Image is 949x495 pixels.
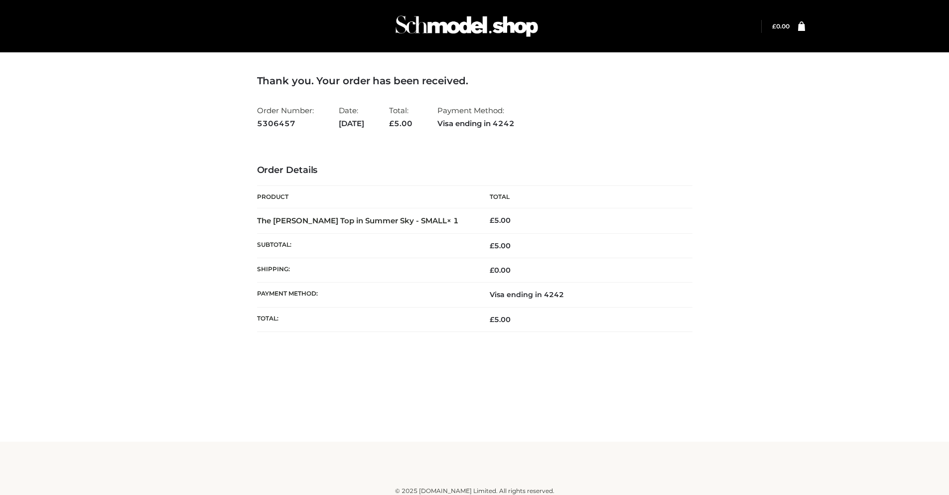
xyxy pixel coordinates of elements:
[257,307,475,331] th: Total:
[257,186,475,208] th: Product
[437,117,515,130] strong: Visa ending in 4242
[772,22,776,30] span: £
[257,117,314,130] strong: 5306457
[475,283,692,307] td: Visa ending in 4242
[257,283,475,307] th: Payment method:
[257,102,314,132] li: Order Number:
[490,216,511,225] bdi: 5.00
[447,216,459,225] strong: × 1
[772,22,790,30] bdi: 0.00
[490,241,511,250] span: 5.00
[257,258,475,283] th: Shipping:
[475,186,692,208] th: Total
[389,119,394,128] span: £
[257,216,459,225] strong: The [PERSON_NAME] Top in Summer Sky - SMALL
[389,119,412,128] span: 5.00
[490,216,494,225] span: £
[490,241,494,250] span: £
[437,102,515,132] li: Payment Method:
[490,315,494,324] span: £
[389,102,412,132] li: Total:
[339,117,364,130] strong: [DATE]
[257,233,475,258] th: Subtotal:
[339,102,364,132] li: Date:
[392,6,542,46] img: Schmodel Admin 964
[257,75,692,87] h3: Thank you. Your order has been received.
[490,266,494,275] span: £
[257,165,692,176] h3: Order Details
[490,266,511,275] bdi: 0.00
[490,315,511,324] span: 5.00
[772,22,790,30] a: £0.00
